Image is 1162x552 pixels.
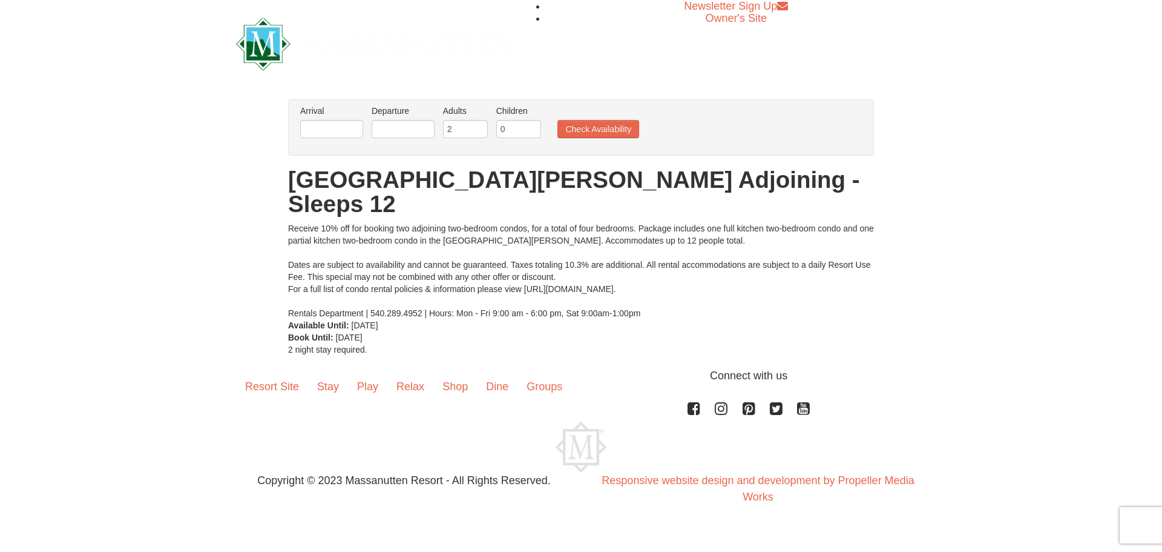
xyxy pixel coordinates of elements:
[288,345,367,354] span: 2 night stay required.
[308,368,348,405] a: Stay
[477,368,517,405] a: Dine
[348,368,387,405] a: Play
[236,368,308,405] a: Resort Site
[706,12,767,24] a: Owner's Site
[336,333,363,342] span: [DATE]
[387,368,433,405] a: Relax
[602,474,914,503] a: Responsive website design and development by Propeller Media Works
[236,368,926,384] p: Connect with us
[372,105,435,117] label: Departure
[288,222,874,319] div: Receive 10% off for booking two adjoining two-bedroom condos, for a total of four bedrooms. Packa...
[236,28,513,56] a: Massanutten Resort
[557,120,639,138] button: Check Availability
[443,105,488,117] label: Adults
[288,333,333,342] strong: Book Until:
[288,321,349,330] strong: Available Until:
[352,321,378,330] span: [DATE]
[433,368,477,405] a: Shop
[288,168,874,216] h1: [GEOGRAPHIC_DATA][PERSON_NAME] Adjoining - Sleeps 12
[496,105,541,117] label: Children
[227,473,581,489] p: Copyright © 2023 Massanutten Resort - All Rights Reserved.
[556,422,606,473] img: Massanutten Resort Logo
[517,368,571,405] a: Groups
[300,105,363,117] label: Arrival
[236,18,513,70] img: Massanutten Resort Logo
